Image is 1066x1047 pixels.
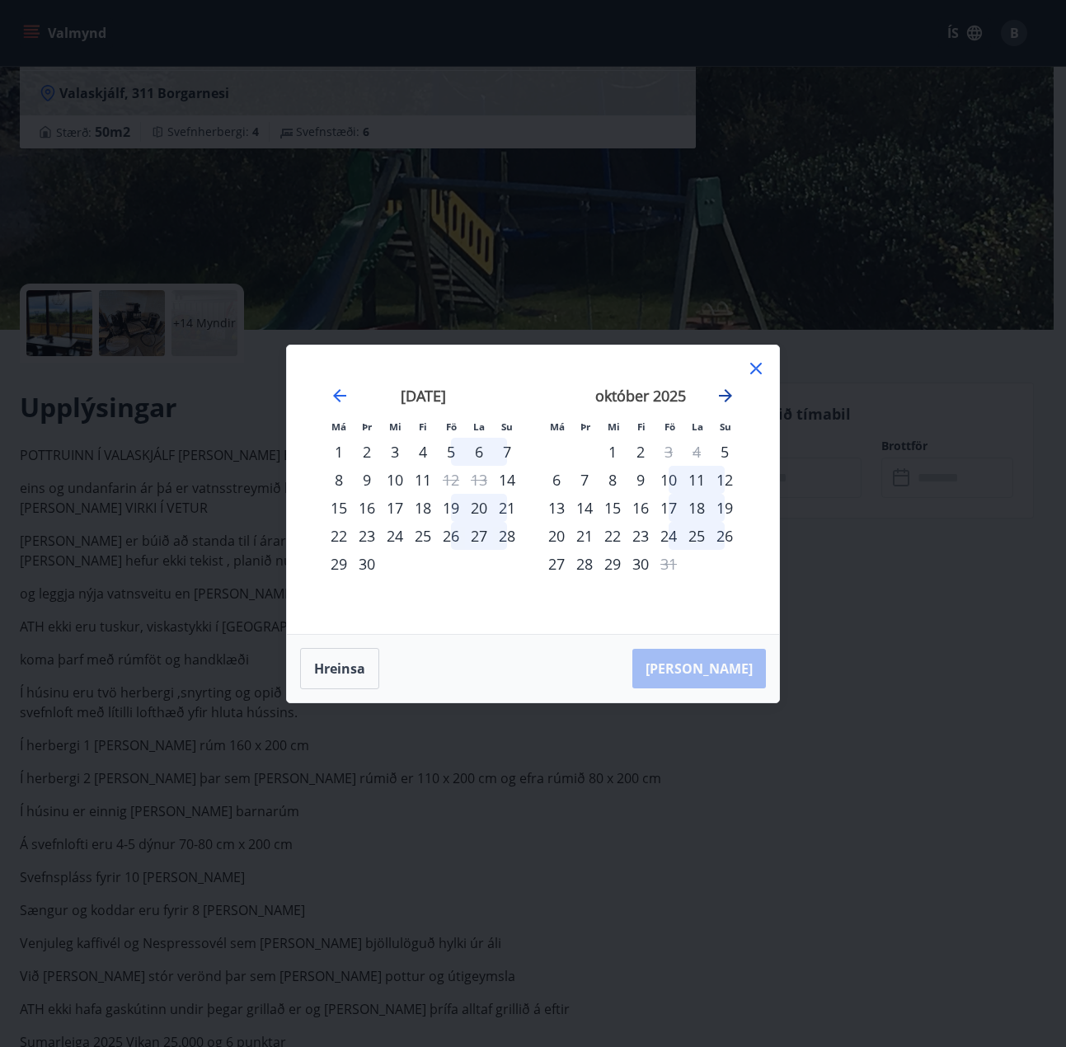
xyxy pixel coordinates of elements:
td: Choose fimmtudagur, 30. október 2025 as your check-in date. It’s available. [627,550,655,578]
td: Choose miðvikudagur, 10. september 2025 as your check-in date. It’s available. [381,466,409,494]
div: 26 [437,522,465,550]
div: 12 [711,466,739,494]
div: 11 [683,466,711,494]
div: 19 [437,494,465,522]
div: 16 [353,494,381,522]
small: La [473,420,485,433]
td: Choose fimmtudagur, 18. september 2025 as your check-in date. It’s available. [409,494,437,522]
small: La [692,420,703,433]
div: Move backward to switch to the previous month. [330,386,350,406]
div: 14 [571,494,599,522]
td: Choose föstudagur, 5. september 2025 as your check-in date. It’s available. [437,438,465,466]
small: Þr [362,420,372,433]
div: 20 [465,494,493,522]
td: Choose laugardagur, 27. september 2025 as your check-in date. It’s available. [465,522,493,550]
div: 15 [325,494,353,522]
td: Choose fimmtudagur, 25. september 2025 as your check-in date. It’s available. [409,522,437,550]
td: Choose laugardagur, 20. september 2025 as your check-in date. It’s available. [465,494,493,522]
td: Choose sunnudagur, 28. september 2025 as your check-in date. It’s available. [493,522,521,550]
small: Fö [664,420,675,433]
div: 17 [655,494,683,522]
div: Move forward to switch to the next month. [716,386,735,406]
div: 23 [353,522,381,550]
td: Choose sunnudagur, 7. september 2025 as your check-in date. It’s available. [493,438,521,466]
small: Mi [608,420,620,433]
div: 23 [627,522,655,550]
td: Choose laugardagur, 11. október 2025 as your check-in date. It’s available. [683,466,711,494]
div: Calendar [307,365,759,614]
td: Not available. laugardagur, 13. september 2025 [465,466,493,494]
td: Choose þriðjudagur, 30. september 2025 as your check-in date. It’s available. [353,550,381,578]
small: Fi [419,420,427,433]
td: Choose mánudagur, 6. október 2025 as your check-in date. It’s available. [542,466,571,494]
small: Má [550,420,565,433]
div: 16 [627,494,655,522]
td: Choose miðvikudagur, 15. október 2025 as your check-in date. It’s available. [599,494,627,522]
div: 5 [437,438,465,466]
div: Aðeins útritun í boði [655,438,683,466]
div: 6 [465,438,493,466]
td: Choose miðvikudagur, 22. október 2025 as your check-in date. It’s available. [599,522,627,550]
td: Choose sunnudagur, 21. september 2025 as your check-in date. It’s available. [493,494,521,522]
div: 15 [599,494,627,522]
td: Choose föstudagur, 24. október 2025 as your check-in date. It’s available. [655,522,683,550]
td: Choose þriðjudagur, 23. september 2025 as your check-in date. It’s available. [353,522,381,550]
td: Choose sunnudagur, 12. október 2025 as your check-in date. It’s available. [711,466,739,494]
div: 24 [381,522,409,550]
div: 7 [493,438,521,466]
small: Má [331,420,346,433]
div: 4 [409,438,437,466]
td: Not available. föstudagur, 12. september 2025 [437,466,465,494]
td: Choose miðvikudagur, 29. október 2025 as your check-in date. It’s available. [599,550,627,578]
td: Not available. föstudagur, 31. október 2025 [655,550,683,578]
div: 20 [542,522,571,550]
td: Choose þriðjudagur, 7. október 2025 as your check-in date. It’s available. [571,466,599,494]
small: Þr [580,420,590,433]
div: 6 [542,466,571,494]
div: 1 [325,438,353,466]
td: Choose laugardagur, 25. október 2025 as your check-in date. It’s available. [683,522,711,550]
div: 3 [381,438,409,466]
td: Choose mánudagur, 1. september 2025 as your check-in date. It’s available. [325,438,353,466]
td: Choose sunnudagur, 5. október 2025 as your check-in date. It’s available. [711,438,739,466]
div: 2 [353,438,381,466]
div: 1 [599,438,627,466]
td: Choose mánudagur, 15. september 2025 as your check-in date. It’s available. [325,494,353,522]
td: Choose fimmtudagur, 11. september 2025 as your check-in date. It’s available. [409,466,437,494]
div: 17 [381,494,409,522]
td: Choose þriðjudagur, 14. október 2025 as your check-in date. It’s available. [571,494,599,522]
td: Choose miðvikudagur, 3. september 2025 as your check-in date. It’s available. [381,438,409,466]
div: 11 [409,466,437,494]
td: Choose fimmtudagur, 4. september 2025 as your check-in date. It’s available. [409,438,437,466]
div: 13 [542,494,571,522]
td: Choose laugardagur, 18. október 2025 as your check-in date. It’s available. [683,494,711,522]
small: Su [501,420,513,433]
td: Choose miðvikudagur, 17. september 2025 as your check-in date. It’s available. [381,494,409,522]
div: 27 [542,550,571,578]
div: 26 [711,522,739,550]
div: 9 [627,466,655,494]
div: 30 [353,550,381,578]
div: Aðeins innritun í boði [493,466,521,494]
small: Fö [446,420,457,433]
div: 9 [353,466,381,494]
div: 18 [409,494,437,522]
button: Hreinsa [300,648,379,689]
div: 28 [571,550,599,578]
td: Choose föstudagur, 19. september 2025 as your check-in date. It’s available. [437,494,465,522]
strong: október 2025 [595,386,686,406]
td: Choose föstudagur, 17. október 2025 as your check-in date. It’s available. [655,494,683,522]
small: Su [720,420,731,433]
div: Aðeins innritun í boði [711,438,739,466]
td: Choose mánudagur, 29. september 2025 as your check-in date. It’s available. [325,550,353,578]
td: Choose þriðjudagur, 16. september 2025 as your check-in date. It’s available. [353,494,381,522]
div: 7 [571,466,599,494]
div: 10 [655,466,683,494]
td: Choose fimmtudagur, 16. október 2025 as your check-in date. It’s available. [627,494,655,522]
td: Choose mánudagur, 8. september 2025 as your check-in date. It’s available. [325,466,353,494]
td: Not available. laugardagur, 4. október 2025 [683,438,711,466]
td: Choose fimmtudagur, 9. október 2025 as your check-in date. It’s available. [627,466,655,494]
div: 25 [683,522,711,550]
div: 28 [493,522,521,550]
div: Aðeins útritun í boði [437,466,465,494]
